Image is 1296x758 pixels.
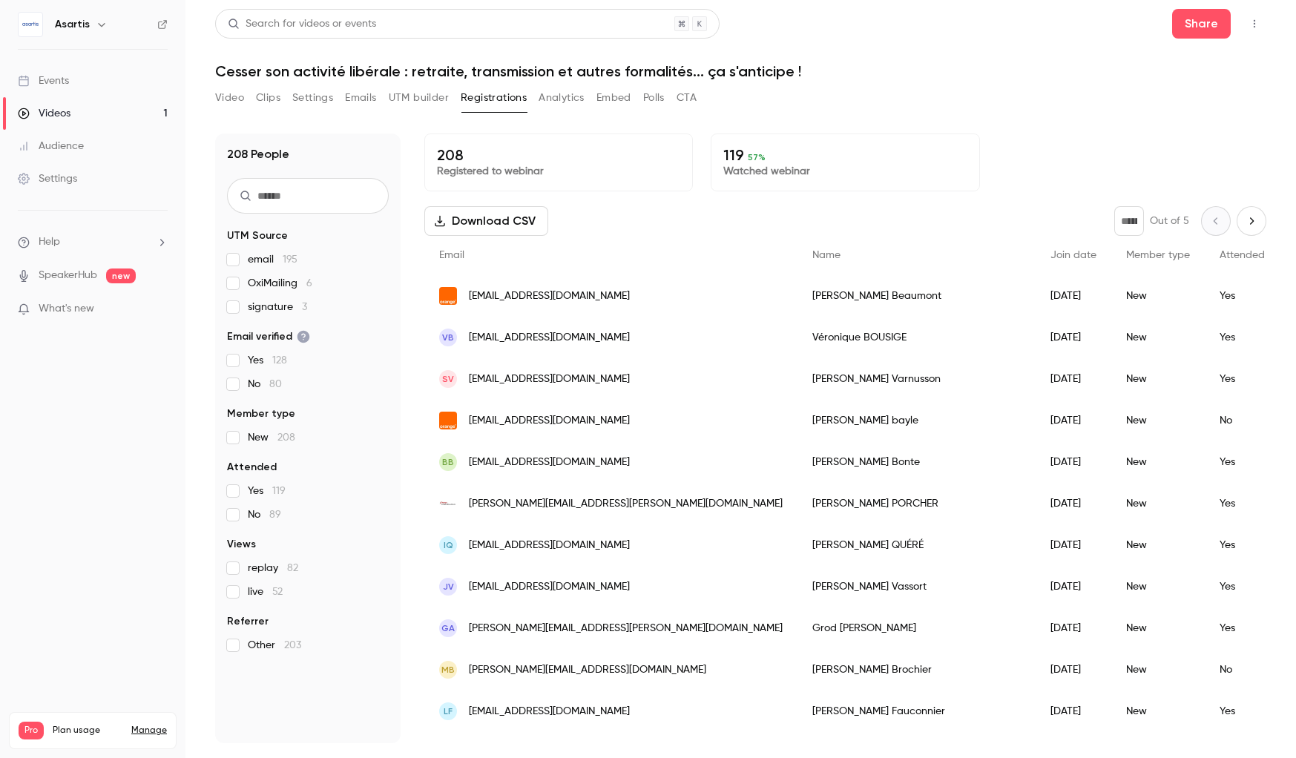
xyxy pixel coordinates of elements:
div: [PERSON_NAME] Vassort [797,566,1036,607]
p: Registered to webinar [437,164,680,179]
div: [DATE] [1036,566,1111,607]
div: [PERSON_NAME] Fauconnier [797,691,1036,732]
span: Join date [1050,250,1096,260]
span: new [106,268,136,283]
div: [DATE] [1036,400,1111,441]
img: Asartis [19,13,42,36]
span: GA [441,622,455,635]
button: Emails [345,86,376,110]
span: Member type [227,406,295,421]
span: 6 [306,278,312,289]
div: [DATE] [1036,275,1111,317]
button: Download CSV [424,206,548,236]
div: Yes [1205,607,1280,649]
div: Search for videos or events [228,16,376,32]
h1: Cesser son activité libérale : retraite, transmission et autres formalités... ça s'anticipe ! [215,62,1266,80]
span: LF [444,705,453,718]
div: New [1111,691,1205,732]
div: New [1111,607,1205,649]
h1: 208 People [227,145,289,163]
span: Name [812,250,841,260]
div: [PERSON_NAME] Bonte [797,441,1036,483]
span: Attended [1220,250,1265,260]
div: Yes [1205,483,1280,524]
p: 208 [437,146,680,164]
div: New [1111,400,1205,441]
button: UTM builder [389,86,449,110]
div: [PERSON_NAME] Varnusson [797,358,1036,400]
span: Plan usage [53,725,122,736]
span: 80 [269,379,282,389]
li: help-dropdown-opener [18,234,168,250]
div: [DATE] [1036,483,1111,524]
span: Yes [248,484,286,498]
button: Top Bar Actions [1243,12,1266,36]
button: Settings [292,86,333,110]
span: 195 [283,254,297,265]
p: Watched webinar [723,164,967,179]
span: [EMAIL_ADDRESS][DOMAIN_NAME] [469,289,630,304]
span: SV [442,372,454,386]
div: New [1111,317,1205,358]
span: 208 [277,432,295,443]
div: No [1205,649,1280,691]
span: New [248,430,295,445]
div: New [1111,275,1205,317]
span: Email [439,250,464,260]
span: Views [227,537,256,552]
h6: Asartis [55,17,90,32]
div: Yes [1205,358,1280,400]
button: Registrations [461,86,527,110]
button: Embed [596,86,631,110]
span: email [248,252,297,267]
span: No [248,507,281,522]
span: 52 [272,587,283,597]
div: New [1111,483,1205,524]
span: UTM Source [227,228,288,243]
span: MB [441,663,455,676]
div: [DATE] [1036,607,1111,649]
span: [EMAIL_ADDRESS][DOMAIN_NAME] [469,330,630,346]
span: JV [443,580,454,593]
span: Referrer [227,614,269,629]
span: 128 [272,355,287,366]
img: orange.fr [439,287,457,305]
span: 3 [302,302,307,312]
div: [DATE] [1036,358,1111,400]
p: 119 [723,146,967,164]
button: Video [215,86,244,110]
div: New [1111,358,1205,400]
div: Audience [18,139,84,154]
div: [DATE] [1036,317,1111,358]
div: [DATE] [1036,649,1111,691]
button: Polls [643,86,665,110]
button: Clips [256,86,280,110]
span: VB [442,331,454,344]
span: BB [442,455,454,469]
div: [PERSON_NAME] Beaumont [797,275,1036,317]
div: New [1111,524,1205,566]
div: [PERSON_NAME] Brochier [797,649,1036,691]
div: [DATE] [1036,691,1111,732]
div: New [1111,441,1205,483]
span: 203 [284,640,301,650]
span: [EMAIL_ADDRESS][DOMAIN_NAME] [469,538,630,553]
div: Settings [18,171,77,186]
span: [PERSON_NAME][EMAIL_ADDRESS][PERSON_NAME][DOMAIN_NAME] [469,621,783,636]
span: replay [248,561,298,576]
a: Manage [131,725,167,736]
div: Yes [1205,275,1280,317]
div: [PERSON_NAME] bayle [797,400,1036,441]
div: Videos [18,106,70,121]
span: Member type [1126,250,1190,260]
div: Events [18,73,69,88]
span: [EMAIL_ADDRESS][DOMAIN_NAME] [469,579,630,595]
button: CTA [677,86,697,110]
button: Share [1172,9,1231,39]
div: New [1111,566,1205,607]
div: New [1111,649,1205,691]
span: Email verified [227,329,310,344]
span: Attended [227,460,277,475]
a: SpeakerHub [39,268,97,283]
span: 57 % [748,152,766,162]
